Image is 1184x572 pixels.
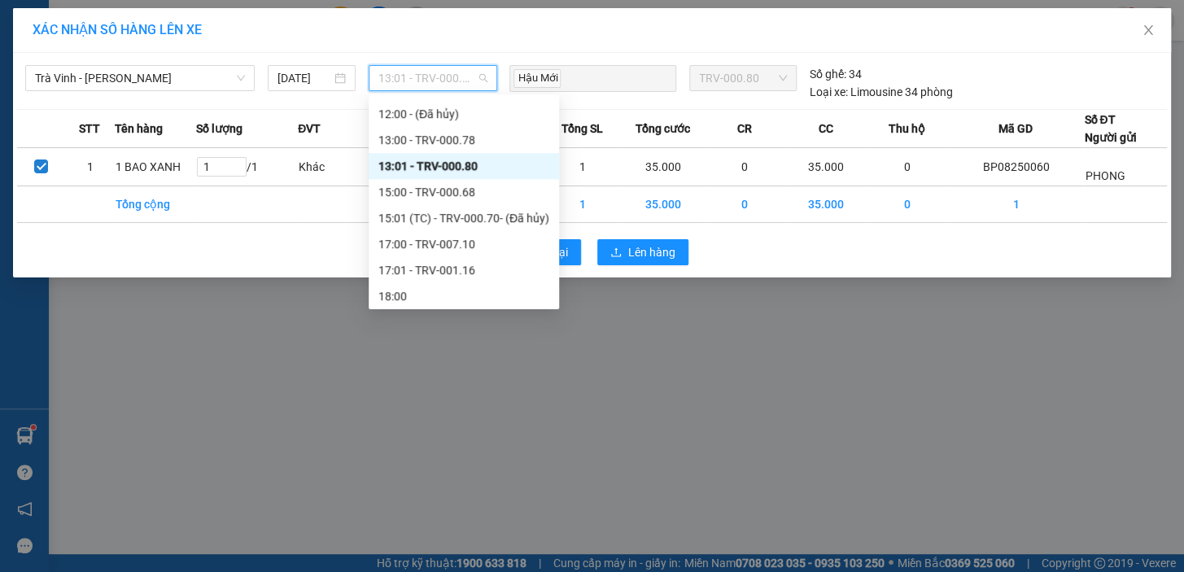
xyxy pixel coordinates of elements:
span: Tổng cước [636,120,690,138]
td: 1 [66,148,115,186]
div: 17:01 - TRV-001.16 [378,261,549,279]
div: Số ĐT Người gửi [1084,111,1136,146]
td: 1 [542,186,623,223]
div: 13:00 - TRV-000.78 [378,131,549,149]
td: BP08250060 [947,148,1084,186]
div: 12:00 - (Đã hủy) [378,105,549,123]
span: Tổng SL [561,120,602,138]
strong: BIÊN NHẬN GỬI HÀNG [55,9,189,24]
span: Trà Vinh - Hồ Chí Minh [35,66,245,90]
td: 0 [704,186,785,223]
span: PHONG [1085,169,1125,182]
span: PHONG [186,32,229,47]
span: ĐVT [298,120,321,138]
td: 0 [704,148,785,186]
span: Tên hàng [115,120,163,138]
span: STT [79,120,100,138]
span: VP [PERSON_NAME] ([GEOGRAPHIC_DATA]) [7,55,164,85]
span: 0906335724 - [7,88,115,103]
td: 35.000 [623,186,704,223]
span: XÁC NHẬN SỐ HÀNG LÊN XE [33,22,202,37]
td: 35.000 [623,148,704,186]
span: CR [737,120,752,138]
p: NHẬN: [7,55,238,85]
span: Loại xe: [810,83,848,101]
div: 13:01 - TRV-000.80 [378,157,549,175]
span: RIẾT [87,88,115,103]
span: Số lượng [196,120,242,138]
div: Limousine 34 phòng [810,83,953,101]
span: VP [GEOGRAPHIC_DATA] - [33,32,229,47]
div: 34 [810,65,862,83]
button: uploadLên hàng [597,239,688,265]
div: 15:01 (TC) - TRV-000.70 - (Đã hủy) [378,209,549,227]
span: close [1142,24,1155,37]
td: Tổng cộng [115,186,196,223]
td: 1 BAO XANH [115,148,196,186]
span: Thu hộ [889,120,925,138]
span: Lên hàng [628,243,675,261]
span: Số ghế: [810,65,846,83]
p: GỬI: [7,32,238,47]
td: 0 [867,148,948,186]
span: GIAO: [7,106,39,121]
td: 1 [542,148,623,186]
td: 1 [947,186,1084,223]
span: Hậu Mới [513,69,561,88]
td: 35.000 [785,148,867,186]
div: 17:00 - TRV-007.10 [378,235,549,253]
span: upload [610,247,622,260]
div: 15:00 - TRV-000.68 [378,183,549,201]
span: CC [818,120,832,138]
div: 18:00 [378,287,549,305]
td: 0 [867,186,948,223]
button: Close [1125,8,1171,54]
span: Mã GD [998,120,1033,138]
span: TRV-000.80 [699,66,787,90]
td: / 1 [196,148,299,186]
td: 35.000 [785,186,867,223]
td: Khác [298,148,379,186]
input: 12/08/2025 [277,69,331,87]
span: 13:01 - TRV-000.80 [378,66,487,90]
